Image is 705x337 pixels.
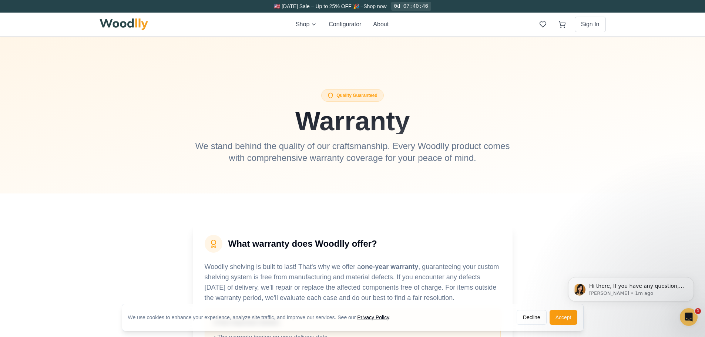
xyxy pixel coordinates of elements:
[187,140,518,164] p: We stand behind the quality of our craftsmanship. Every Woodlly product comes with comprehensive ...
[361,263,418,270] strong: one-year warranty
[391,2,431,11] div: 0d 07:40:46
[296,20,317,29] button: Shop
[357,314,389,320] a: Privacy Policy
[205,262,501,303] p: Woodlly shelving is built to last! That's why we offer a , guaranteeing your custom shelving syst...
[329,20,361,29] button: Configurator
[145,108,560,134] h1: Warranty
[100,18,148,30] img: Woodlly
[363,3,386,9] a: Shop now
[695,308,701,314] span: 1
[228,238,377,250] h2: What warranty does Woodlly offer?
[575,17,606,32] button: Sign In
[128,314,397,321] div: We use cookies to enhance your experience, analyze site traffic, and improve our services. See our .
[550,310,577,325] button: Accept
[373,20,389,29] button: About
[274,3,363,9] span: 🇺🇸 [DATE] Sale – Up to 25% OFF 🎉 –
[680,308,698,326] iframe: Intercom live chat
[321,89,384,102] div: Quality Guaranteed
[517,310,547,325] button: Decline
[557,262,705,317] iframe: Intercom notifications message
